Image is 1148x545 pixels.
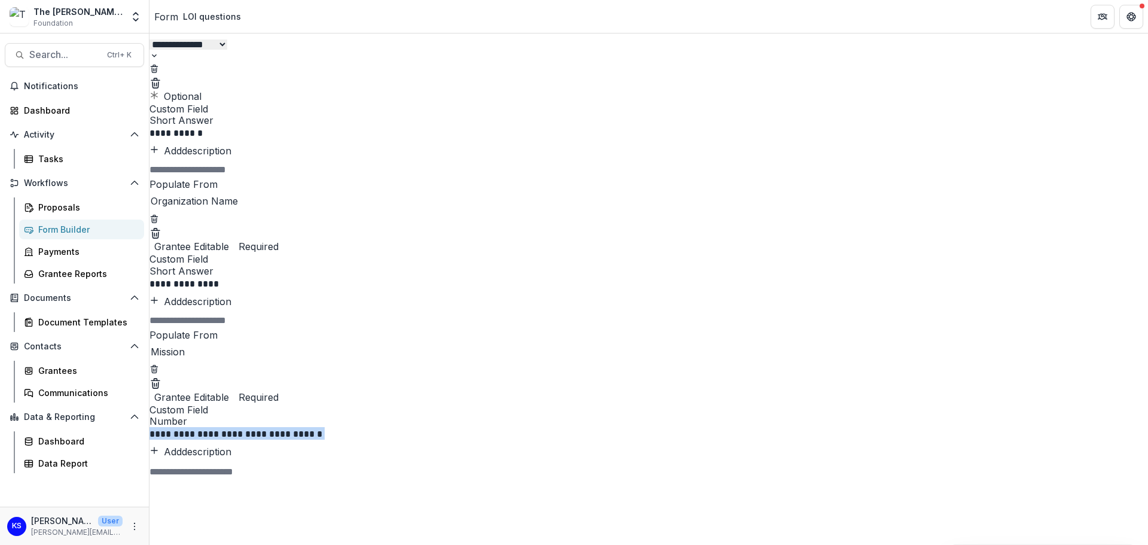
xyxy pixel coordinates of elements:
[5,407,144,427] button: Open Data & Reporting
[24,130,125,140] span: Activity
[149,60,159,75] button: Delete condition
[149,404,1148,416] span: Custom Field
[10,7,29,26] img: The Frist Foundation
[5,288,144,307] button: Open Documents
[149,75,161,89] button: Delete field
[149,328,1148,342] p: Populate From
[12,522,22,530] div: Kate Sorestad
[38,153,135,165] div: Tasks
[149,361,159,376] button: Delete condition
[19,242,144,261] a: Payments
[149,294,231,309] button: Adddescription
[19,361,144,380] a: Grantees
[19,453,144,473] a: Data Report
[29,49,100,60] span: Search...
[24,81,139,92] span: Notifications
[31,527,123,538] p: [PERSON_NAME][EMAIL_ADDRESS][DOMAIN_NAME]
[19,264,144,284] a: Grantee Reports
[19,197,144,217] a: Proposals
[38,267,135,280] div: Grantee Reports
[127,5,144,29] button: Open entity switcher
[24,412,125,422] span: Data & Reporting
[149,266,1148,277] span: Short Answer
[38,201,135,214] div: Proposals
[149,211,159,225] button: Delete condition
[24,178,125,188] span: Workflows
[149,177,1148,191] p: Populate From
[24,293,125,303] span: Documents
[24,104,135,117] div: Dashboard
[149,390,229,404] button: Read Only Toggle
[149,89,201,103] button: Required
[149,376,161,390] button: Delete field
[19,431,144,451] a: Dashboard
[149,103,1148,115] span: Custom Field
[24,342,125,352] span: Contacts
[149,416,1148,427] span: Number
[154,8,246,25] nav: breadcrumb
[149,254,1148,265] span: Custom Field
[5,173,144,193] button: Open Workflows
[38,364,135,377] div: Grantees
[1119,5,1143,29] button: Get Help
[31,514,93,527] p: [PERSON_NAME]
[38,457,135,470] div: Data Report
[38,223,135,236] div: Form Builder
[5,43,144,67] button: Search...
[154,10,178,24] a: Form
[1091,5,1115,29] button: Partners
[38,435,135,447] div: Dashboard
[38,245,135,258] div: Payments
[149,225,161,239] button: Delete field
[19,220,144,239] a: Form Builder
[5,125,144,144] button: Open Activity
[19,149,144,169] a: Tasks
[98,516,123,526] p: User
[149,239,229,254] button: Read Only Toggle
[19,383,144,403] a: Communications
[234,239,279,254] button: Required
[127,519,142,534] button: More
[183,10,241,23] div: LOI questions
[5,77,144,96] button: Notifications
[33,18,73,29] span: Foundation
[5,337,144,356] button: Open Contacts
[19,312,144,332] a: Document Templates
[105,48,134,62] div: Ctrl + K
[149,444,231,459] button: Adddescription
[149,115,1148,126] span: Short Answer
[5,101,144,120] a: Dashboard
[33,5,123,18] div: The [PERSON_NAME] Foundation
[38,386,135,399] div: Communications
[149,144,231,158] button: Adddescription
[38,316,135,328] div: Document Templates
[234,390,279,404] button: Required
